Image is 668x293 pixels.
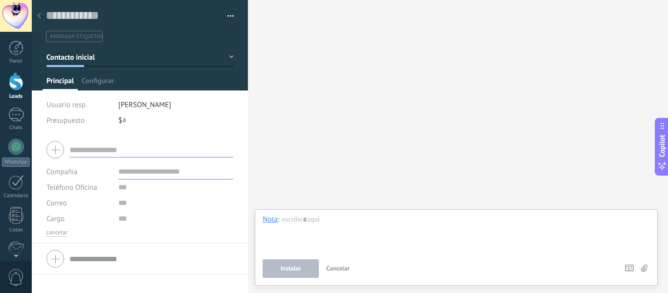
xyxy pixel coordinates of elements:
[263,259,319,278] button: Instalar
[326,264,350,272] span: Cancelar
[46,100,87,110] span: Usuario resp.
[82,76,114,90] span: Configurar
[46,180,97,195] button: Teléfono Oficina
[2,93,30,100] div: Leads
[46,215,65,223] span: Cargo
[118,100,171,110] span: [PERSON_NAME]
[2,227,30,233] div: Listas
[2,125,30,131] div: Chats
[46,195,67,211] button: Correo
[2,193,30,199] div: Calendario
[46,183,97,192] span: Teléfono Oficina
[46,229,67,237] button: cancelar
[46,113,111,128] div: Presupuesto
[118,113,234,128] div: $
[278,215,279,225] span: :
[46,76,74,90] span: Principal
[281,265,301,272] span: Instalar
[46,116,85,125] span: Presupuesto
[2,158,30,167] div: WhatsApp
[657,135,667,157] span: Copilot
[46,199,67,208] span: Correo
[50,33,102,40] span: #agregar etiquetas
[46,168,77,176] label: Compañía
[46,97,111,113] div: Usuario resp.
[322,259,354,278] button: Cancelar
[2,58,30,65] div: Panel
[46,211,111,226] div: Cargo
